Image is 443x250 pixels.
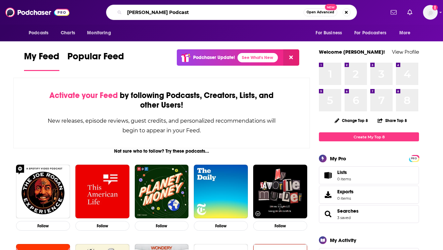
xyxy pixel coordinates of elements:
[47,91,276,110] div: by following Podcasts, Creators, Lists, and other Users!
[47,116,276,135] div: New releases, episode reviews, guest credits, and personalized recommendations will begin to appe...
[316,28,342,38] span: For Business
[124,7,304,18] input: Search podcasts, credits, & more...
[5,6,69,19] img: Podchaser - Follow, Share and Rate Podcasts
[330,155,346,162] div: My Pro
[337,189,354,195] span: Exports
[24,51,59,71] a: My Feed
[377,114,407,127] button: Share Top 8
[307,11,334,14] span: Open Advanced
[405,7,415,18] a: Show notifications dropdown
[337,196,354,201] span: 0 items
[67,51,124,71] a: Popular Feed
[321,209,335,219] a: Searches
[106,5,357,20] div: Search podcasts, credits, & more...
[253,221,307,231] button: Follow
[311,27,350,39] button: open menu
[395,27,419,39] button: open menu
[319,205,419,223] span: Searches
[388,7,399,18] a: Show notifications dropdown
[61,28,75,38] span: Charts
[13,148,310,154] div: Not sure who to follow? Try these podcasts...
[75,165,129,219] img: This American Life
[321,171,335,180] span: Lists
[319,186,419,204] a: Exports
[194,221,248,231] button: Follow
[399,28,411,38] span: More
[253,165,307,219] img: My Favorite Murder with Karen Kilgariff and Georgia Hardstark
[337,169,351,175] span: Lists
[330,237,356,243] div: My Activity
[67,51,124,66] span: Popular Feed
[82,27,119,39] button: open menu
[331,116,372,125] button: Change Top 8
[354,28,386,38] span: For Podcasters
[321,190,335,199] span: Exports
[392,49,419,55] a: View Profile
[238,53,278,62] a: See What's New
[410,156,418,161] a: PRO
[319,166,419,184] a: Lists
[24,51,59,66] span: My Feed
[325,4,337,10] span: New
[56,27,79,39] a: Charts
[75,221,129,231] button: Follow
[337,177,351,181] span: 0 items
[319,49,385,55] a: Welcome [PERSON_NAME]!
[49,90,118,100] span: Activate your Feed
[350,27,396,39] button: open menu
[423,5,438,20] button: Show profile menu
[16,221,70,231] button: Follow
[29,28,48,38] span: Podcasts
[24,27,57,39] button: open menu
[304,8,337,16] button: Open AdvancedNew
[16,165,70,219] img: The Joe Rogan Experience
[337,215,351,220] a: 3 saved
[423,5,438,20] span: Logged in as HughE
[337,169,347,175] span: Lists
[194,165,248,219] img: The Daily
[135,165,189,219] img: Planet Money
[432,5,438,10] svg: Add a profile image
[319,132,419,141] a: Create My Top 8
[423,5,438,20] img: User Profile
[337,208,359,214] a: Searches
[193,55,235,60] p: Podchaser Update!
[135,221,189,231] button: Follow
[87,28,111,38] span: Monitoring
